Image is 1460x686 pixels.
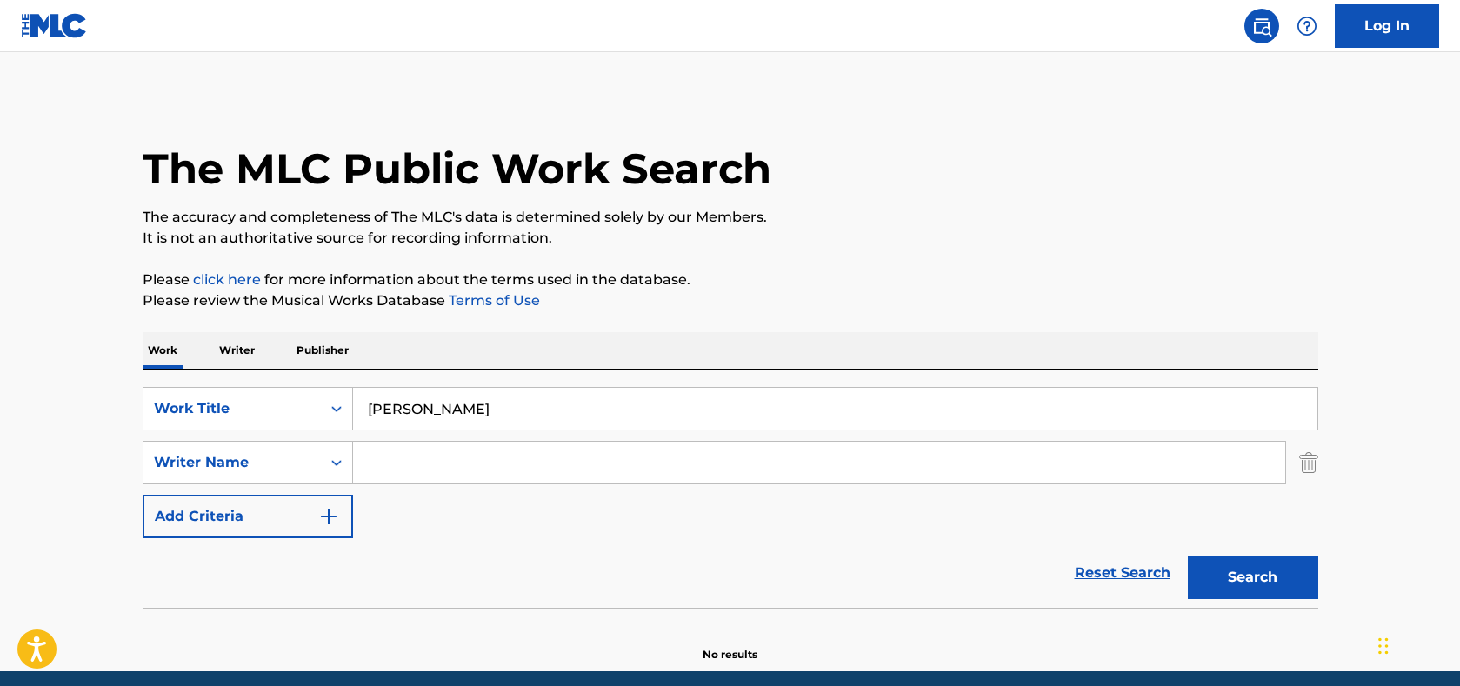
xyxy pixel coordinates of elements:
[1335,4,1439,48] a: Log In
[1290,9,1324,43] div: Help
[703,626,757,663] p: No results
[291,332,354,369] p: Publisher
[193,271,261,288] a: click here
[143,332,183,369] p: Work
[1378,620,1389,672] div: Drag
[143,143,771,195] h1: The MLC Public Work Search
[143,495,353,538] button: Add Criteria
[1251,16,1272,37] img: search
[1244,9,1279,43] a: Public Search
[154,398,310,419] div: Work Title
[143,387,1318,608] form: Search Form
[1188,556,1318,599] button: Search
[143,207,1318,228] p: The accuracy and completeness of The MLC's data is determined solely by our Members.
[143,290,1318,311] p: Please review the Musical Works Database
[1297,16,1317,37] img: help
[445,292,540,309] a: Terms of Use
[214,332,260,369] p: Writer
[21,13,88,38] img: MLC Logo
[1373,603,1460,686] iframe: Chat Widget
[1066,554,1179,592] a: Reset Search
[1299,441,1318,484] img: Delete Criterion
[143,228,1318,249] p: It is not an authoritative source for recording information.
[318,506,339,527] img: 9d2ae6d4665cec9f34b9.svg
[143,270,1318,290] p: Please for more information about the terms used in the database.
[154,452,310,473] div: Writer Name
